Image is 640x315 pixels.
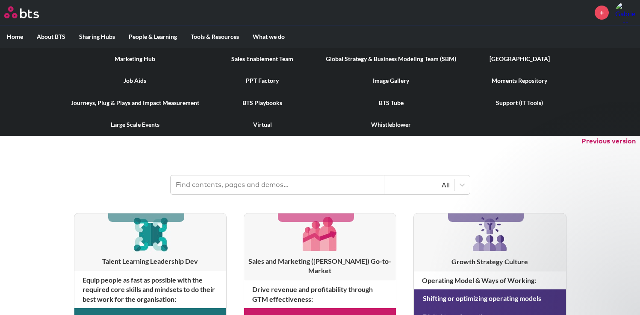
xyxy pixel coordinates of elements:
a: Profile [615,2,636,23]
h4: Equip people as fast as possible with the required core skills and mindsets to do their best work... [74,271,226,308]
label: About BTS [30,26,72,48]
label: What we do [246,26,292,48]
label: People & Learning [122,26,184,48]
label: Tools & Resources [184,26,246,48]
input: Find contents, pages and demos... [171,175,384,194]
h3: Sales and Marketing ([PERSON_NAME]) Go-to-Market [244,257,396,276]
h3: Talent Learning Leadership Dev [74,257,226,266]
h3: Growth Strategy Culture [414,257,566,266]
img: BTS Logo [4,6,39,18]
img: [object Object] [130,213,171,254]
h4: Operating Model & Ways of Working : [414,271,566,289]
iframe: Intercom notifications message [469,132,640,292]
label: Sharing Hubs [72,26,122,48]
a: + [595,6,609,20]
h4: Drive revenue and profitability through GTM effectiveness : [244,280,396,308]
img: Gabriela Amorim [615,2,636,23]
iframe: Intercom live chat [611,286,631,306]
div: All [389,180,450,190]
img: [object Object] [300,213,340,254]
a: Go home [4,6,55,18]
